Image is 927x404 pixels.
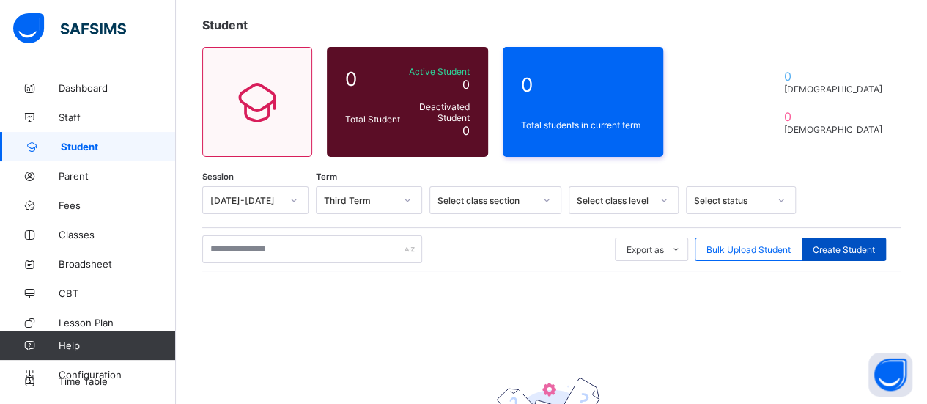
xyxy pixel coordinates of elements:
div: Third Term [324,195,395,206]
span: CBT [59,287,176,299]
span: Classes [59,229,176,240]
span: 0 [462,77,470,92]
span: [DEMOGRAPHIC_DATA] [784,124,882,135]
span: Bulk Upload Student [706,244,791,255]
span: 0 [784,69,882,84]
span: Student [202,18,248,32]
span: Create Student [813,244,875,255]
span: Configuration [59,369,175,381]
span: Dashboard [59,82,176,94]
div: Select class level [577,195,651,206]
span: Term [316,172,337,182]
div: Total Student [341,110,404,128]
span: Help [59,339,175,351]
div: Select status [694,195,769,206]
span: Deactivated Student [407,101,470,123]
img: safsims [13,13,126,44]
div: [DATE]-[DATE] [210,195,281,206]
span: Export as [627,244,664,255]
span: [DEMOGRAPHIC_DATA] [784,84,882,95]
span: Staff [59,111,176,123]
span: Total students in current term [521,120,646,131]
span: Student [61,141,176,153]
button: Open asap [868,353,912,397]
span: 0 [521,73,646,96]
span: Active Student [407,66,470,77]
span: 0 [784,109,882,124]
span: 0 [462,123,470,138]
span: Session [202,172,234,182]
span: Parent [59,170,176,182]
span: Broadsheet [59,258,176,270]
span: Lesson Plan [59,317,176,328]
div: Select class section [437,195,534,206]
span: 0 [345,67,400,90]
span: Fees [59,199,176,211]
